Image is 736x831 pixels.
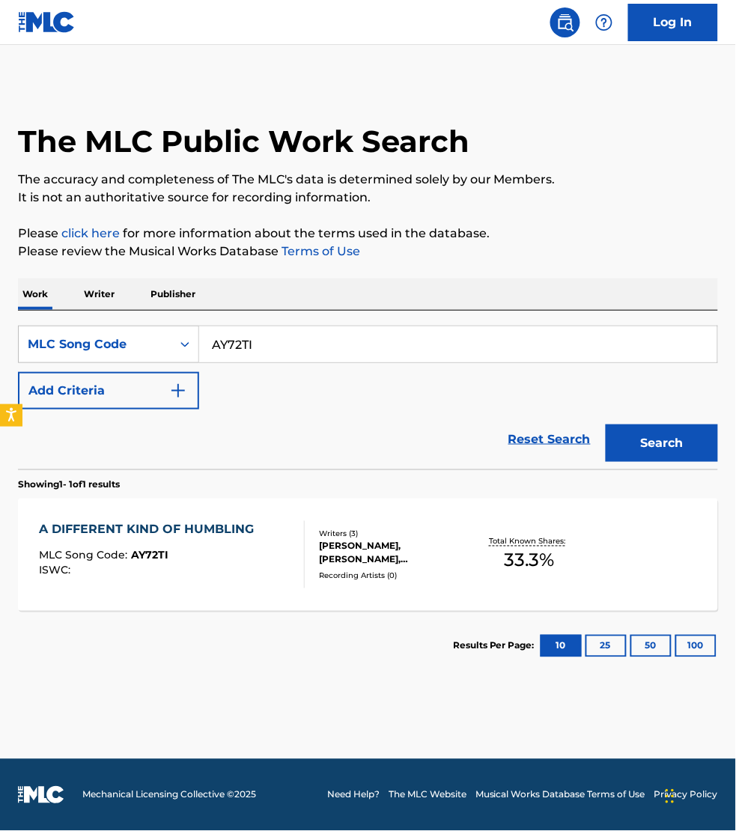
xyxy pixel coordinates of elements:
[18,372,199,410] button: Add Criteria
[319,570,471,582] div: Recording Artists ( 0 )
[501,423,598,456] a: Reset Search
[475,788,645,802] a: Musical Works Database Terms of Use
[628,4,718,41] a: Log In
[595,13,613,31] img: help
[319,540,471,567] div: [PERSON_NAME], [PERSON_NAME], [PERSON_NAME]
[661,759,736,831] iframe: Chat Widget
[18,171,718,189] p: The accuracy and completeness of The MLC's data is determined solely by our Members.
[654,788,718,802] a: Privacy Policy
[39,564,74,577] span: ISWC :
[18,189,718,207] p: It is not an authoritative source for recording information.
[18,225,718,243] p: Please for more information about the terms used in the database.
[28,335,162,353] div: MLC Song Code
[18,326,718,469] form: Search Form
[490,536,570,547] p: Total Known Shares:
[327,788,380,802] a: Need Help?
[319,529,471,540] div: Writers ( 3 )
[82,788,256,802] span: Mechanical Licensing Collective © 2025
[18,11,76,33] img: MLC Logo
[39,549,131,562] span: MLC Song Code :
[146,278,200,310] p: Publisher
[666,774,675,819] div: Drag
[550,7,580,37] a: Public Search
[18,499,718,611] a: A DIFFERENT KIND OF HUMBLINGMLC Song Code:AY72TIISWC:Writers (3)[PERSON_NAME], [PERSON_NAME], [PE...
[541,635,582,657] button: 10
[505,547,555,574] span: 33.3 %
[586,635,627,657] button: 25
[18,243,718,261] p: Please review the Musical Works Database
[279,244,360,258] a: Terms of Use
[18,123,469,160] h1: The MLC Public Work Search
[18,786,64,804] img: logo
[630,635,672,657] button: 50
[18,478,120,491] p: Showing 1 - 1 of 1 results
[389,788,466,802] a: The MLC Website
[675,635,717,657] button: 100
[169,382,187,400] img: 9d2ae6d4665cec9f34b9.svg
[589,7,619,37] div: Help
[556,13,574,31] img: search
[453,639,538,653] p: Results Per Page:
[39,521,261,539] div: A DIFFERENT KIND OF HUMBLING
[79,278,119,310] p: Writer
[61,226,120,240] a: click here
[18,278,52,310] p: Work
[131,549,168,562] span: AY72TI
[606,424,718,462] button: Search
